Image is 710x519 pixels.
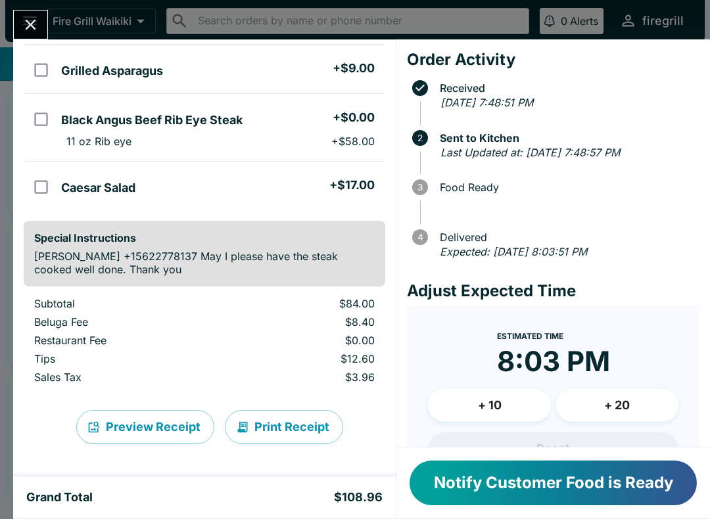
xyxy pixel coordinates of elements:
p: Tips [34,352,217,365]
em: Last Updated at: [DATE] 7:48:57 PM [440,146,620,159]
button: + 20 [556,389,678,422]
p: Beluga Fee [34,315,217,328]
p: Sales Tax [34,371,217,384]
h5: Black Angus Beef Rib Eye Steak [61,112,243,128]
text: 2 [417,133,423,143]
h5: Grilled Asparagus [61,63,163,79]
text: 3 [417,182,423,192]
span: Received [433,82,699,94]
button: + 10 [428,389,550,422]
h6: Special Instructions [34,231,375,244]
span: Estimated Time [497,331,563,341]
button: Close [14,11,47,39]
span: Sent to Kitchen [433,132,699,144]
h4: Adjust Expected Time [407,281,699,301]
time: 8:03 PM [497,344,610,378]
text: 4 [417,232,423,242]
h5: Grand Total [26,489,93,505]
p: $3.96 [238,371,375,384]
h5: + $0.00 [333,110,375,125]
h5: + $9.00 [333,60,375,76]
em: Expected: [DATE] 8:03:51 PM [440,245,587,258]
button: Preview Receipt [76,410,214,444]
p: [PERSON_NAME] +15622778137 May I please have the steak cooked well done. Thank you [34,250,375,276]
p: $12.60 [238,352,375,365]
button: Notify Customer Food is Ready [410,461,697,505]
p: $8.40 [238,315,375,328]
p: Restaurant Fee [34,334,217,347]
p: Subtotal [34,297,217,310]
p: 11 oz Rib eye [66,135,131,148]
h5: $108.96 [334,489,383,505]
h4: Order Activity [407,50,699,70]
h5: Caesar Salad [61,180,135,196]
h5: + $17.00 [329,177,375,193]
span: Food Ready [433,181,699,193]
p: $84.00 [238,297,375,310]
button: Print Receipt [225,410,343,444]
em: [DATE] 7:48:51 PM [440,96,533,109]
span: Delivered [433,231,699,243]
table: orders table [24,297,385,389]
p: + $58.00 [331,135,375,148]
p: $0.00 [238,334,375,347]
